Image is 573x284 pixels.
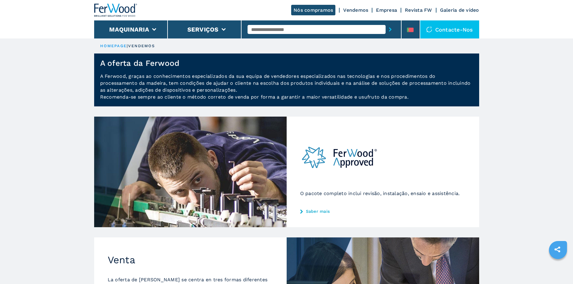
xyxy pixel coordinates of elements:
a: HOMEPAGE [100,44,127,48]
a: Revista FW [405,7,432,13]
p: vendemos [128,43,155,49]
button: Maquinaria [109,26,149,33]
div: Contacte-nos [420,20,479,38]
button: Serviços [187,26,219,33]
button: submit-button [386,23,395,36]
span: | [127,44,128,48]
p: A Ferwood, graças ao conhecimentos especializados da sua equipa de vendedores especializados nas ... [94,73,479,106]
img: Ferwood [94,4,137,17]
p: O pacote completo inclui revisão, instalação, ensaio e assistência. [300,190,466,197]
a: Saber mais [300,209,466,214]
a: Vendemos [343,7,368,13]
h2: Venta [108,254,273,266]
img: Contacte-nos [426,26,432,32]
a: Galeria de vídeo [440,7,479,13]
a: Nós compramos [291,5,335,15]
h1: A oferta da Ferwood [100,58,180,68]
iframe: Chat [547,257,568,279]
a: sharethis [550,242,565,257]
a: Empresa [376,7,397,13]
